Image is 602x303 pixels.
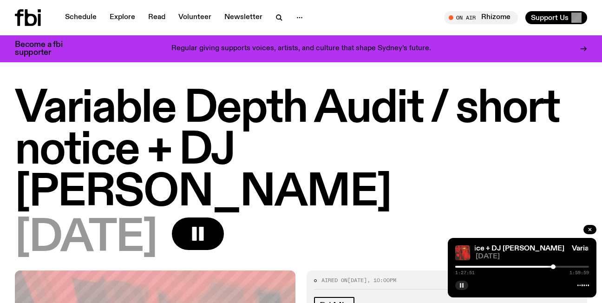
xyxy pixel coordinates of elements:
[455,270,475,275] span: 1:27:51
[347,277,367,284] span: [DATE]
[569,270,589,275] span: 1:59:59
[531,13,569,22] span: Support Us
[143,11,171,24] a: Read
[15,217,157,259] span: [DATE]
[369,245,564,252] a: Variable Depth Audit / short notice + DJ [PERSON_NAME]
[173,11,217,24] a: Volunteer
[444,11,518,24] button: On AirRhizome
[15,41,74,57] h3: Become a fbi supporter
[476,253,589,260] span: [DATE]
[321,277,347,284] span: Aired on
[525,11,587,24] button: Support Us
[104,11,141,24] a: Explore
[367,277,396,284] span: , 10:00pm
[219,11,268,24] a: Newsletter
[59,11,102,24] a: Schedule
[15,88,587,214] h1: Variable Depth Audit / short notice + DJ [PERSON_NAME]
[171,45,431,53] p: Regular giving supports voices, artists, and culture that shape Sydney’s future.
